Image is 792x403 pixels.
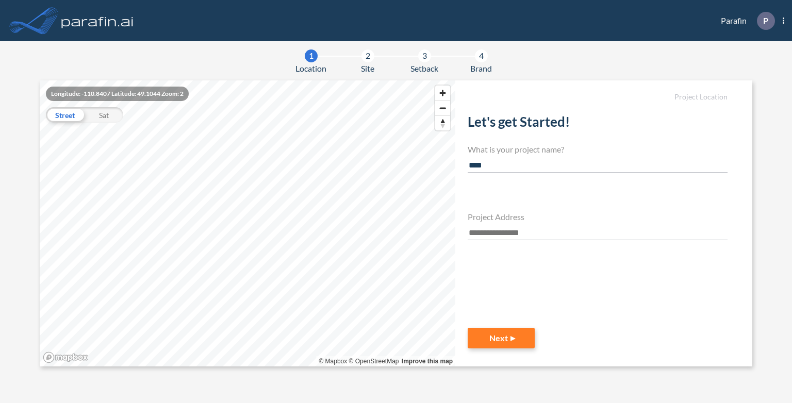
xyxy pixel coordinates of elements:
div: Parafin [705,12,784,30]
button: Zoom in [435,86,450,100]
img: logo [59,10,136,31]
h5: Project Location [468,93,728,102]
span: Brand [470,62,492,75]
h4: Project Address [468,212,728,222]
span: Location [295,62,326,75]
div: 2 [361,49,374,62]
div: 3 [418,49,431,62]
div: 1 [305,49,318,62]
button: Reset bearing to north [435,115,450,130]
a: Improve this map [402,358,453,365]
a: OpenStreetMap [349,358,399,365]
button: Zoom out [435,100,450,115]
a: Mapbox homepage [43,351,88,363]
a: Mapbox [319,358,347,365]
span: Setback [410,62,438,75]
button: Next [468,328,535,348]
span: Reset bearing to north [435,116,450,130]
div: 4 [475,49,488,62]
h2: Let's get Started! [468,114,728,134]
p: P [763,16,768,25]
canvas: Map [40,80,455,367]
div: Longitude: -110.8407 Latitude: 49.1044 Zoom: 2 [46,87,189,101]
span: Site [361,62,374,75]
div: Sat [85,107,123,123]
div: Street [46,107,85,123]
h4: What is your project name? [468,144,728,154]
